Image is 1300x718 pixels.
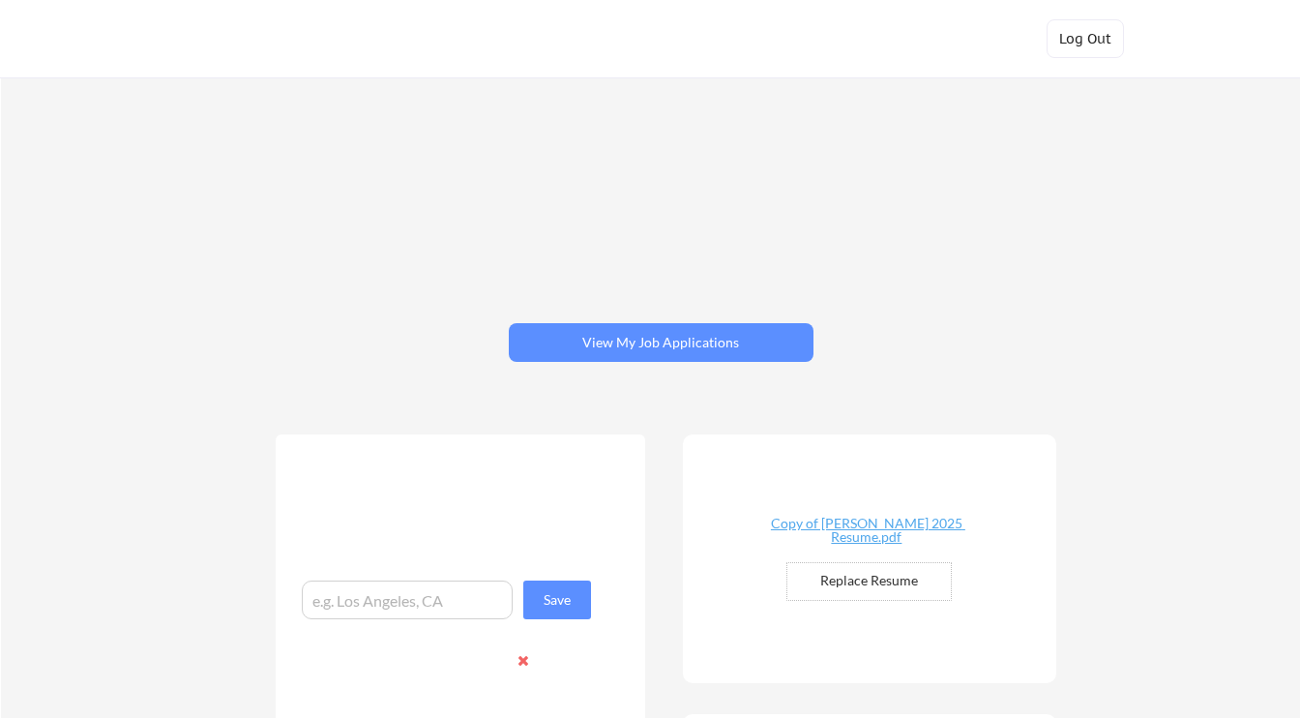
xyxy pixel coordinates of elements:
[523,581,591,619] button: Save
[752,517,982,547] a: Copy of [PERSON_NAME] 2025 Resume.pdf
[1047,19,1124,58] button: Log Out
[302,581,513,619] input: e.g. Los Angeles, CA
[509,323,813,362] button: View My Job Applications
[752,517,982,544] div: Copy of [PERSON_NAME] 2025 Resume.pdf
